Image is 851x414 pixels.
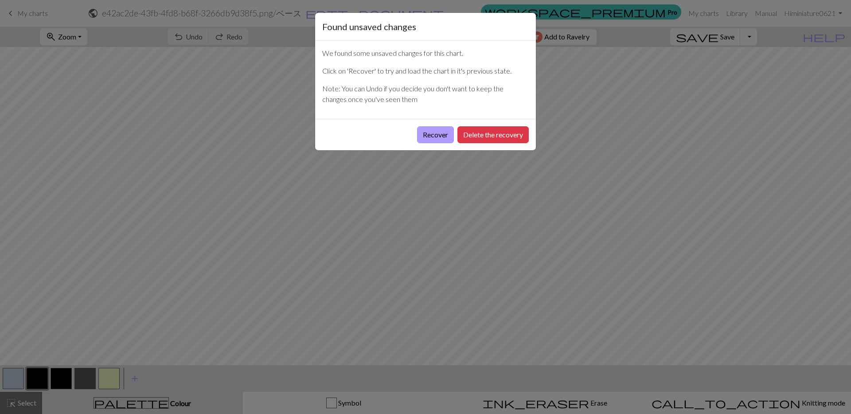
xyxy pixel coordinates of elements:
[322,83,529,105] p: Note: You can Undo if you decide you don't want to keep the changes once you've seen them
[322,66,529,76] p: Click on 'Recover' to try and load the chart in it's previous state.
[322,20,416,33] h5: Found unsaved changes
[417,126,454,143] button: Recover
[322,48,529,59] p: We found some unsaved changes for this chart.
[457,126,529,143] button: Delete the recovery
